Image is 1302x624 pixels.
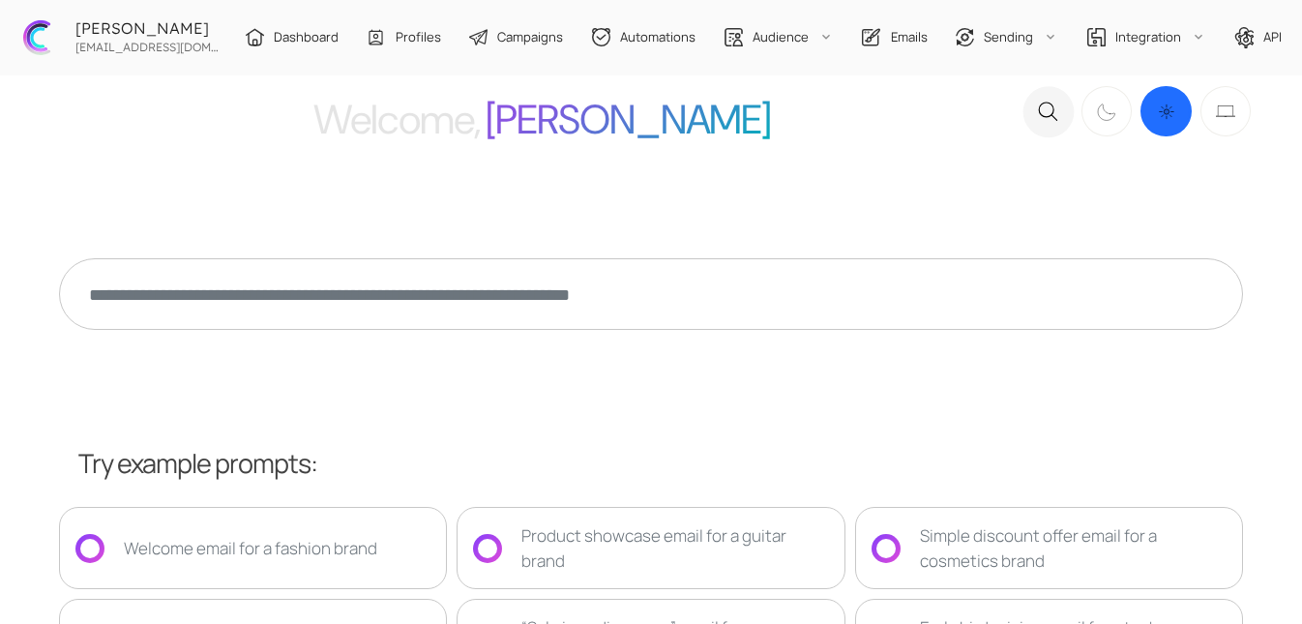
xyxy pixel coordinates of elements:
div: Try example prompts: [78,444,1243,484]
span: Automations [620,27,695,47]
a: Automations [578,15,708,60]
span: Profiles [396,27,441,47]
span: API [1263,27,1282,47]
a: Profiles [354,15,454,60]
span: Welcome, [313,93,480,146]
div: [PERSON_NAME] [70,20,224,36]
span: Dashboard [274,27,339,47]
span: Sending [984,27,1033,47]
span: Campaigns [497,27,563,47]
a: Emails [849,15,940,60]
a: [PERSON_NAME] [EMAIL_ADDRESS][DOMAIN_NAME] [12,12,224,63]
a: Campaigns [457,15,577,60]
a: Audience [711,15,846,60]
div: Welcome email for a fashion brand [124,536,377,561]
span: Audience [753,27,809,47]
span: Emails [891,27,928,47]
a: Sending [943,15,1072,60]
a: Integration [1074,15,1219,60]
a: Dashboard [232,15,351,60]
div: Dark mode switcher [1079,82,1255,140]
div: zhekan.zhutnik@gmail.com [70,36,224,54]
span: Integration [1115,27,1181,47]
span: [PERSON_NAME] [486,93,771,146]
div: Product showcase email for a guitar brand [521,523,828,573]
div: Simple discount offer email for a cosmetics brand [920,523,1227,573]
a: API [1222,15,1294,61]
